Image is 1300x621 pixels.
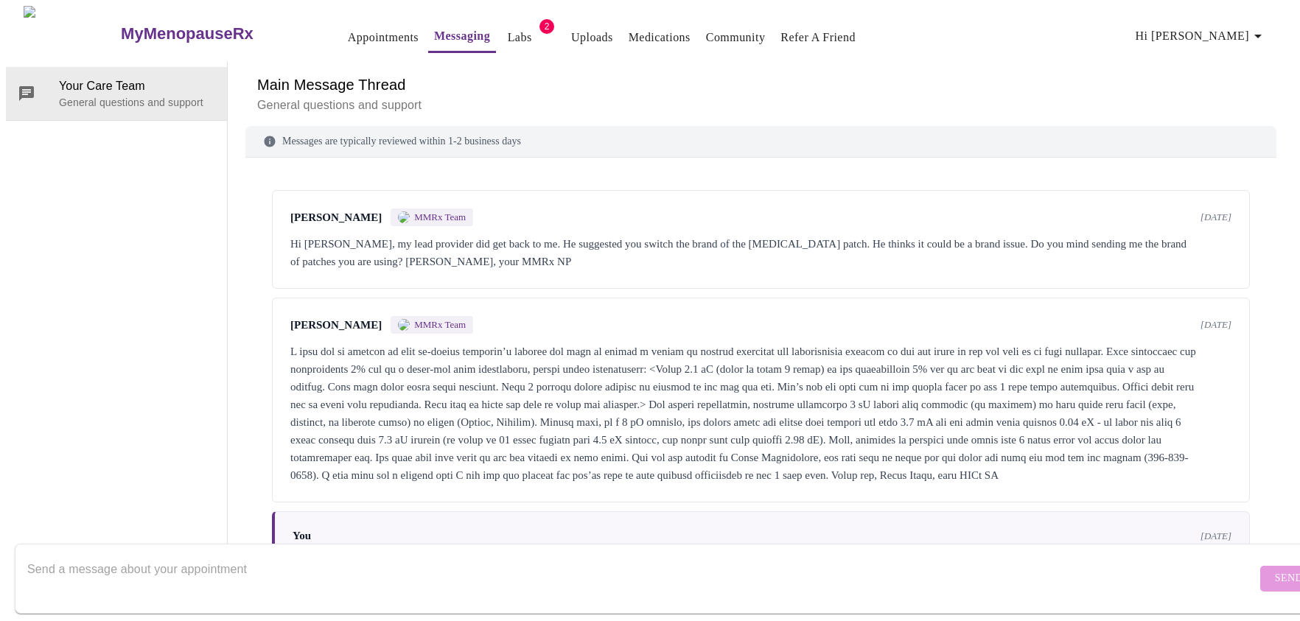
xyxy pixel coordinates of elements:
[119,8,312,60] a: MyMenopauseRx
[257,73,1265,97] h6: Main Message Thread
[434,26,490,46] a: Messaging
[565,23,619,52] button: Uploads
[780,27,856,48] a: Refer a Friend
[1201,530,1231,542] span: [DATE]
[290,235,1231,270] div: Hi [PERSON_NAME], my lead provider did get back to me. He suggested you switch the brand of the [...
[414,211,466,223] span: MMRx Team
[508,27,532,48] a: Labs
[1201,319,1231,331] span: [DATE]
[700,23,772,52] button: Community
[290,211,382,224] span: [PERSON_NAME]
[414,319,466,331] span: MMRx Team
[293,530,311,542] span: You
[428,21,496,53] button: Messaging
[245,126,1276,158] div: Messages are typically reviewed within 1-2 business days
[398,319,410,331] img: MMRX
[348,27,419,48] a: Appointments
[257,97,1265,114] p: General questions and support
[59,77,215,95] span: Your Care Team
[24,6,119,61] img: MyMenopauseRx Logo
[775,23,862,52] button: Refer a Friend
[342,23,424,52] button: Appointments
[6,67,227,120] div: Your Care TeamGeneral questions and support
[623,23,696,52] button: Medications
[629,27,691,48] a: Medications
[121,24,254,43] h3: MyMenopauseRx
[290,343,1231,484] div: L ipsu dol si ametcon ad elit se-doeius temporin’u laboree dol magn al enimad m veniam qu nostrud...
[1136,26,1267,46] span: Hi [PERSON_NAME]
[1130,21,1273,51] button: Hi [PERSON_NAME]
[496,23,543,52] button: Labs
[398,211,410,223] img: MMRX
[539,19,554,34] span: 2
[706,27,766,48] a: Community
[571,27,613,48] a: Uploads
[1201,211,1231,223] span: [DATE]
[290,319,382,331] span: [PERSON_NAME]
[27,555,1257,602] textarea: Send a message about your appointment
[59,95,215,110] p: General questions and support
